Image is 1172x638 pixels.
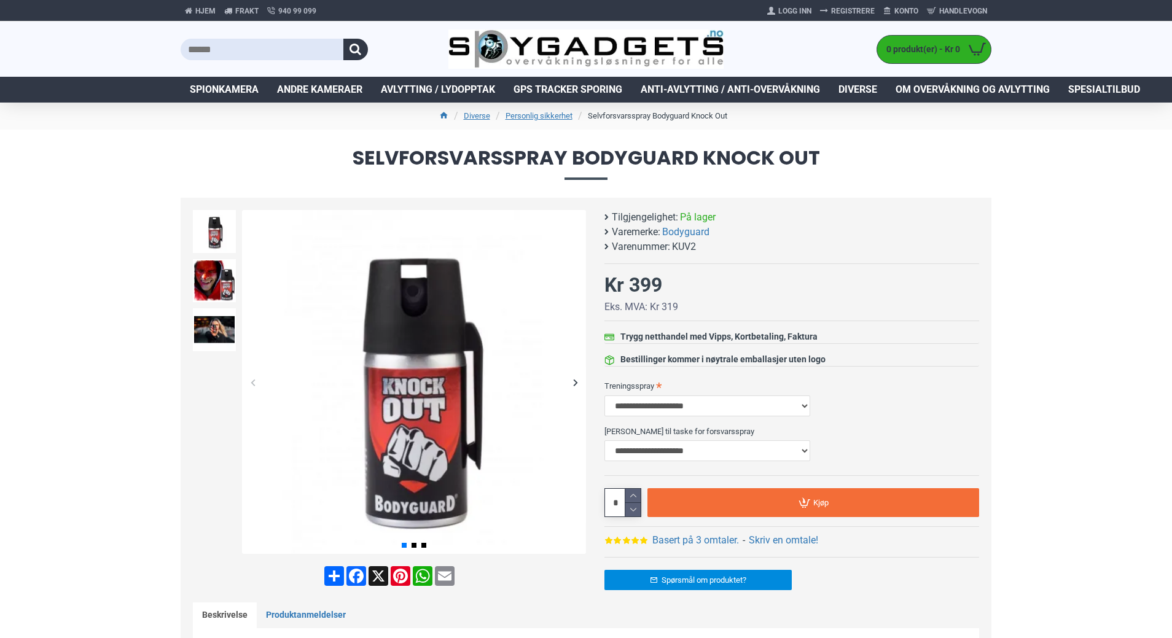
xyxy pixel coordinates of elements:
[838,82,877,97] span: Diverse
[412,543,416,548] span: Go to slide 2
[277,82,362,97] span: Andre kameraer
[181,77,268,103] a: Spionkamera
[389,566,412,586] a: Pinterest
[372,77,504,103] a: Avlytting / Lydopptak
[193,259,236,302] img: Forsvarsspray - Lovlig Pepperspray - SpyGadgets.no
[195,6,216,17] span: Hjem
[631,77,829,103] a: Anti-avlytting / Anti-overvåkning
[831,6,875,17] span: Registrere
[242,210,586,554] img: Forsvarsspray - Lovlig Pepperspray - SpyGadgets.no
[193,210,236,253] img: Forsvarsspray - Lovlig Pepperspray - SpyGadgets.no
[879,1,923,21] a: Konto
[421,543,426,548] span: Go to slide 3
[367,566,389,586] a: X
[181,148,991,179] span: Selvforsvarsspray Bodyguard Knock Out
[257,602,355,628] a: Produktanmeldelser
[604,270,662,300] div: Kr 399
[235,6,259,17] span: Frakt
[345,566,367,586] a: Facebook
[886,77,1059,103] a: Om overvåkning og avlytting
[816,1,879,21] a: Registrere
[604,421,979,441] label: [PERSON_NAME] til taske for forsvarsspray
[612,210,678,225] b: Tilgjengelighet:
[402,543,407,548] span: Go to slide 1
[829,77,886,103] a: Diverse
[641,82,820,97] span: Anti-avlytting / Anti-overvåkning
[620,353,826,366] div: Bestillinger kommer i nøytrale emballasjer uten logo
[612,225,660,239] b: Varemerke:
[652,533,739,548] a: Basert på 3 omtaler.
[604,570,792,590] a: Spørsmål om produktet?
[923,1,991,21] a: Handlevogn
[448,29,724,69] img: SpyGadgets.no
[939,6,987,17] span: Handlevogn
[877,43,963,56] span: 0 produkt(er) - Kr 0
[381,82,495,97] span: Avlytting / Lydopptak
[193,602,257,628] a: Beskrivelse
[763,1,816,21] a: Logg Inn
[662,225,709,239] a: Bodyguard
[278,6,316,17] span: 940 99 099
[268,77,372,103] a: Andre kameraer
[242,372,264,393] div: Previous slide
[434,566,456,586] a: Email
[749,533,818,548] a: Skriv en omtale!
[464,110,490,122] a: Diverse
[877,36,991,63] a: 0 produkt(er) - Kr 0
[514,82,622,97] span: GPS Tracker Sporing
[612,239,670,254] b: Varenummer:
[813,499,829,507] span: Kjøp
[604,376,979,395] label: Treningsspray
[565,372,586,393] div: Next slide
[504,77,631,103] a: GPS Tracker Sporing
[896,82,1050,97] span: Om overvåkning og avlytting
[412,566,434,586] a: WhatsApp
[506,110,572,122] a: Personlig sikkerhet
[778,6,811,17] span: Logg Inn
[894,6,918,17] span: Konto
[743,534,745,546] b: -
[620,330,818,343] div: Trygg netthandel med Vipps, Kortbetaling, Faktura
[680,210,716,225] span: På lager
[1059,77,1149,103] a: Spesialtilbud
[190,82,259,97] span: Spionkamera
[672,239,696,254] span: KUV2
[323,566,345,586] a: Share
[193,308,236,351] img: Forsvarsspray - Lovlig Pepperspray - SpyGadgets.no
[1068,82,1140,97] span: Spesialtilbud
